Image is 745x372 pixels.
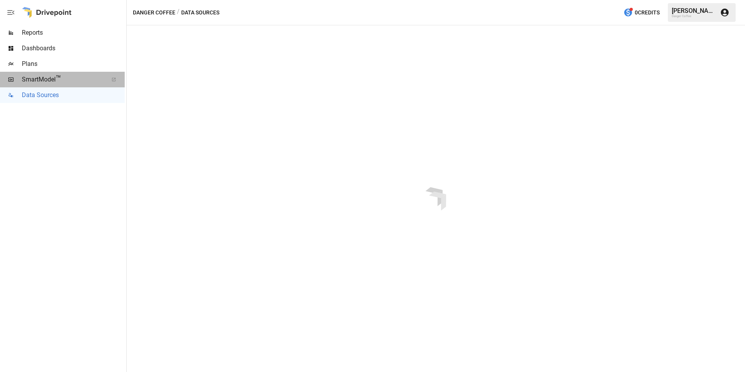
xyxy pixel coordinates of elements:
button: 0Credits [620,5,663,20]
span: 0 Credits [635,8,660,18]
span: ™ [56,74,61,83]
button: Danger Coffee [133,8,175,18]
div: [PERSON_NAME] [672,7,715,14]
span: Plans [22,59,125,69]
span: Dashboards [22,44,125,53]
span: Data Sources [22,90,125,100]
span: Reports [22,28,125,37]
div: / [177,8,180,18]
img: drivepoint-animation.ef608ccb.svg [425,187,446,211]
div: Danger Coffee [672,14,715,18]
span: SmartModel [22,75,103,84]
